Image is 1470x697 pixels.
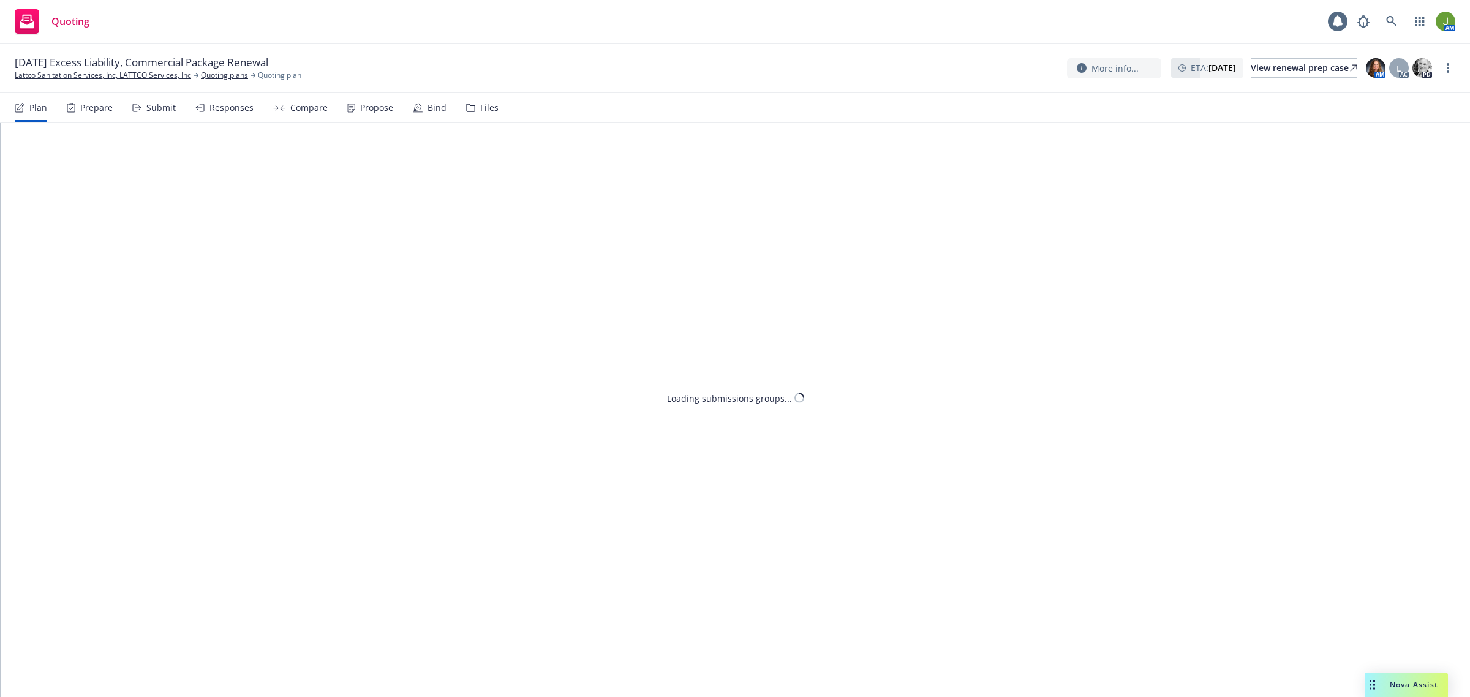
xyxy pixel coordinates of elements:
[80,103,113,113] div: Prepare
[290,103,328,113] div: Compare
[1351,9,1376,34] a: Report a Bug
[1251,59,1357,77] div: View renewal prep case
[209,103,254,113] div: Responses
[15,70,191,81] a: Lattco Sanitation Services, Inc, LATTCO Services, Inc
[1365,673,1448,697] button: Nova Assist
[1436,12,1455,31] img: photo
[29,103,47,113] div: Plan
[1441,61,1455,75] a: more
[1412,58,1432,78] img: photo
[258,70,301,81] span: Quoting plan
[1408,9,1432,34] a: Switch app
[1091,62,1139,75] span: More info...
[146,103,176,113] div: Submit
[51,17,89,26] span: Quoting
[360,103,393,113] div: Propose
[201,70,248,81] a: Quoting plans
[1191,61,1236,74] span: ETA :
[1390,679,1438,690] span: Nova Assist
[1366,58,1385,78] img: photo
[1208,62,1236,73] strong: [DATE]
[1365,673,1380,697] div: Drag to move
[480,103,499,113] div: Files
[1067,58,1161,78] button: More info...
[1396,62,1401,75] span: L
[667,391,792,404] div: Loading submissions groups...
[15,55,268,70] span: [DATE] Excess Liability, Commercial Package Renewal
[10,4,94,39] a: Quoting
[1251,58,1357,78] a: View renewal prep case
[428,103,447,113] div: Bind
[1379,9,1404,34] a: Search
